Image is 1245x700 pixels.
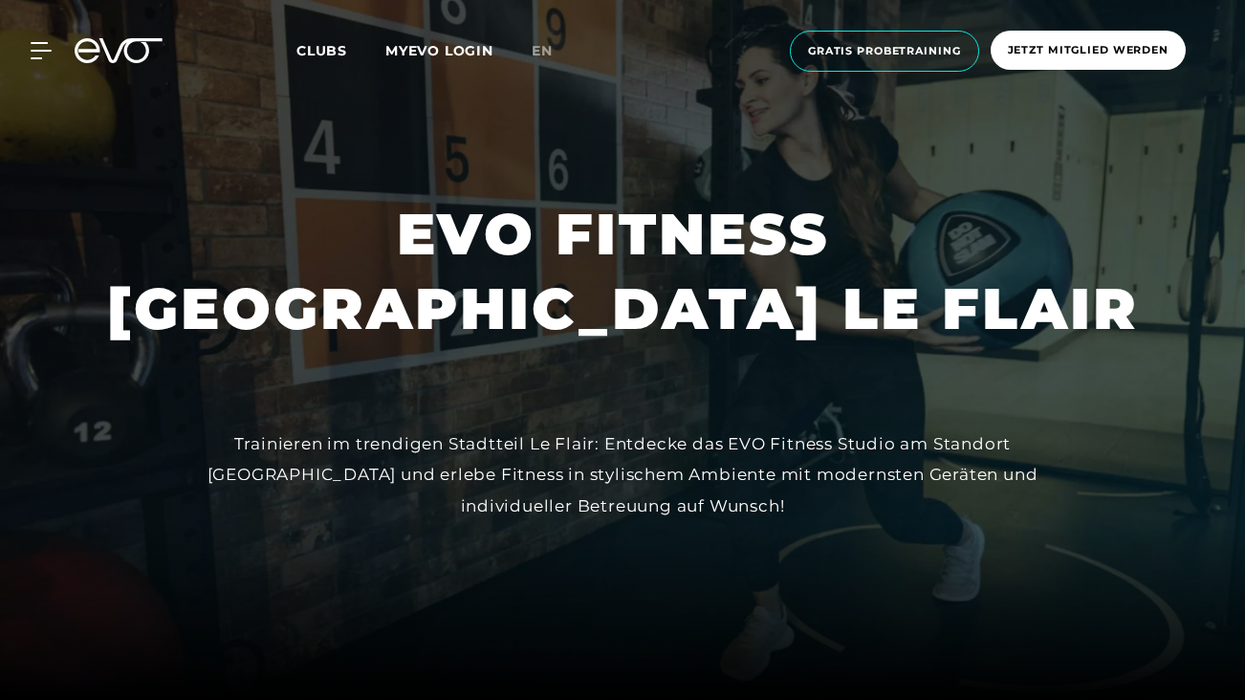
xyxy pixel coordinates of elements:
[192,428,1053,521] div: Trainieren im trendigen Stadtteil Le Flair: Entdecke das EVO Fitness Studio am Standort [GEOGRAPH...
[296,41,385,59] a: Clubs
[784,31,985,72] a: Gratis Probetraining
[385,42,493,59] a: MYEVO LOGIN
[985,31,1191,72] a: Jetzt Mitglied werden
[296,42,347,59] span: Clubs
[808,43,961,59] span: Gratis Probetraining
[532,42,553,59] span: en
[107,197,1139,346] h1: EVO FITNESS [GEOGRAPHIC_DATA] LE FLAIR
[1008,42,1169,58] span: Jetzt Mitglied werden
[532,40,576,62] a: en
